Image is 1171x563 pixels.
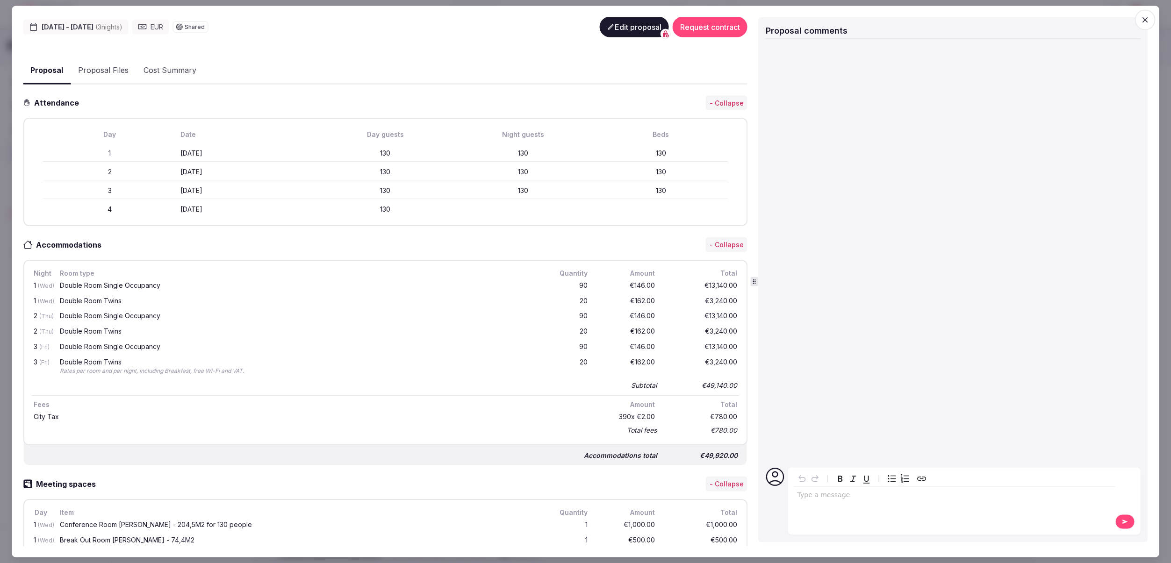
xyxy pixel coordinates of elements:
button: Request contract [673,16,747,37]
div: Double Room Twins [59,297,535,304]
button: Bold [834,472,847,485]
div: €162.00 [597,295,657,307]
div: [DATE] [180,167,315,176]
div: 1 [31,280,50,292]
span: [DATE] - [DATE] [42,22,122,31]
div: Date [180,130,315,139]
span: (Wed) [37,297,54,304]
div: 3 [43,185,177,195]
div: 3 [31,342,50,353]
div: €49,920.00 [665,449,740,462]
div: 130 [318,205,452,214]
div: 20 [545,295,589,307]
span: ( 3 night s ) [95,22,122,30]
div: [DATE] [180,148,315,157]
div: €1,000.00 [597,520,657,531]
div: 130 [456,148,590,157]
div: €3,240.00 [664,356,739,377]
div: [DATE] [180,185,315,195]
div: Fees [31,399,589,410]
div: €3,240.00 [664,295,739,307]
div: Double Room Single Occupancy [59,282,535,288]
h3: Accommodations [32,239,111,250]
div: 20 [545,326,589,338]
div: 130 [594,185,728,195]
div: 4 [43,205,177,214]
div: 130 [318,148,452,157]
div: Conference Room [PERSON_NAME] - 204,5M2 for 130 people [59,521,535,528]
button: Italic [847,472,860,485]
div: Accommodations total [584,450,657,460]
div: [DATE] [180,205,315,214]
div: 1 [31,295,50,307]
div: €162.00 [597,326,657,338]
div: Subtotal [631,380,657,390]
button: Edit proposal [600,16,669,37]
div: €3,240.00 [664,326,739,338]
div: €13,140.00 [664,280,739,292]
div: 2 [31,326,50,338]
div: Double Room Twins [59,358,535,365]
span: Proposal comments [766,25,848,35]
div: Day [31,507,50,518]
span: (Fri) [39,343,49,350]
div: Amount [597,268,657,278]
div: Double Room Single Occupancy [59,313,535,319]
button: - Collapse [706,95,747,110]
span: (Wed) [37,536,54,543]
h3: Attendance [30,97,86,108]
div: €13,140.00 [664,342,739,353]
div: Double Room Twins [59,328,535,335]
div: toggle group [885,472,912,485]
div: €146.00 [597,280,657,292]
div: €146.00 [597,311,657,322]
div: 2 [43,167,177,176]
div: Day guests [318,130,452,139]
div: 1 [31,520,50,531]
button: Bulleted list [885,472,898,485]
button: Cost Summary [136,57,204,84]
div: €780.00 [664,412,739,422]
div: €780.00 [664,424,739,437]
div: Night guests [456,130,590,139]
div: Night [31,268,50,278]
div: €49,140.00 [664,378,739,392]
div: 1 [43,148,177,157]
div: City Tax [33,413,588,420]
div: Quantity [545,507,589,518]
div: €162.00 [597,356,657,377]
div: 20 [545,356,589,377]
div: editable markdown [794,487,1115,506]
div: 130 [594,148,728,157]
div: Total [664,507,739,518]
div: 130 [318,185,452,195]
button: Proposal [23,57,71,84]
button: Create link [915,472,928,485]
div: Break Out Room [PERSON_NAME] - 74,4M2 [59,536,535,543]
div: Room type [57,268,537,278]
div: 1 [545,534,589,546]
div: EUR [132,19,169,34]
div: 1 [545,520,589,531]
div: Rates per room and per night, including Breakfast, free Wi-Fi and VAT. [59,367,535,375]
div: Day [43,130,177,139]
div: Item [57,507,537,518]
div: Total fees [627,426,657,435]
button: Proposal Files [71,57,136,84]
span: (Wed) [37,521,54,528]
div: Total [664,399,739,410]
span: (Thu) [39,313,53,320]
button: - Collapse [706,237,747,252]
button: - Collapse [706,477,747,492]
div: 3 [31,356,50,377]
div: 130 [594,167,728,176]
div: 390 x €2.00 [597,412,657,422]
span: (Wed) [37,282,54,289]
div: 90 [545,280,589,292]
div: 90 [545,311,589,322]
div: €146.00 [597,342,657,353]
div: Amount [597,507,657,518]
div: Beds [594,130,728,139]
div: Total [664,268,739,278]
div: €13,140.00 [664,311,739,322]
